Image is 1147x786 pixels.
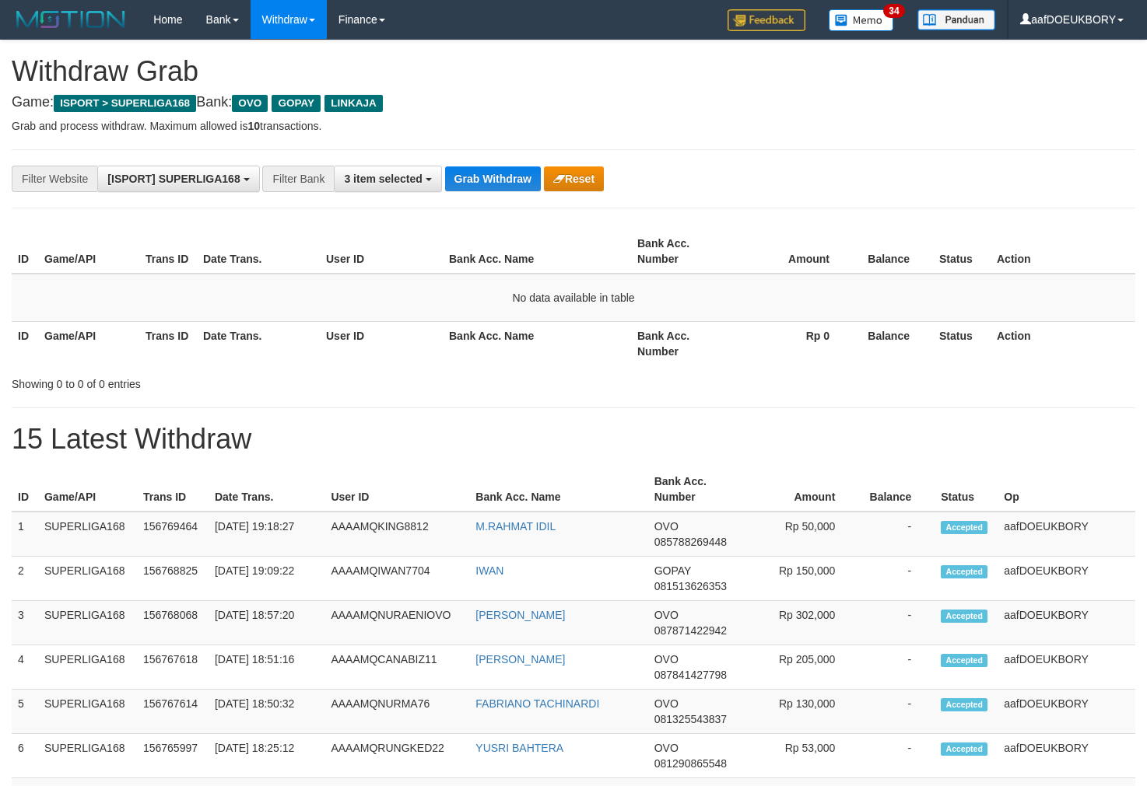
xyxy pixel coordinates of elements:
th: Trans ID [139,229,197,274]
th: Date Trans. [197,229,320,274]
td: 3 [12,601,38,645]
td: SUPERLIGA168 [38,645,137,690]
td: 5 [12,690,38,734]
span: 3 item selected [344,173,422,185]
td: [DATE] 18:51:16 [209,645,325,690]
td: [DATE] 18:57:20 [209,601,325,645]
strong: 10 [247,120,260,132]
span: OVO [654,520,679,533]
td: - [858,645,935,690]
span: OVO [654,609,679,621]
td: - [858,557,935,601]
span: Copy 081513626353 to clipboard [654,580,727,592]
span: Accepted [941,521,987,534]
td: aafDOEUKBORY [998,601,1135,645]
span: 34 [883,4,904,18]
td: - [858,734,935,778]
a: [PERSON_NAME] [475,609,565,621]
td: Rp 53,000 [745,734,859,778]
span: OVO [654,742,679,754]
div: Showing 0 to 0 of 0 entries [12,370,466,392]
td: Rp 150,000 [745,557,859,601]
td: AAAAMQIWAN7704 [324,557,469,601]
th: Balance [853,321,933,365]
img: Feedback.jpg [728,9,805,31]
img: MOTION_logo.png [12,8,130,31]
h1: Withdraw Grab [12,56,1135,87]
th: Op [998,467,1135,512]
h1: 15 Latest Withdraw [12,424,1135,455]
td: aafDOEUKBORY [998,645,1135,690]
td: aafDOEUKBORY [998,557,1135,601]
td: AAAAMQCANABIZ11 [324,645,469,690]
td: [DATE] 19:09:22 [209,557,325,601]
td: Rp 50,000 [745,512,859,557]
a: YUSRI BAHTERA [475,742,563,754]
th: Action [991,321,1135,365]
td: SUPERLIGA168 [38,601,137,645]
td: 156767618 [137,645,209,690]
span: Copy 081325543837 to clipboard [654,713,727,725]
th: Date Trans. [197,321,320,365]
td: - [858,512,935,557]
td: 1 [12,512,38,557]
th: Game/API [38,467,137,512]
a: [PERSON_NAME] [475,653,565,665]
td: - [858,601,935,645]
span: GOPAY [272,95,321,112]
td: 156769464 [137,512,209,557]
p: Grab and process withdraw. Maximum allowed is transactions. [12,118,1135,134]
th: Game/API [38,321,139,365]
th: Rp 0 [732,321,853,365]
th: Game/API [38,229,139,274]
th: Bank Acc. Number [648,467,745,512]
td: AAAAMQRUNGKED22 [324,734,469,778]
span: Accepted [941,742,987,756]
td: SUPERLIGA168 [38,690,137,734]
span: Copy 087871422942 to clipboard [654,624,727,637]
span: Copy 081290865548 to clipboard [654,757,727,770]
span: Accepted [941,565,987,578]
td: Rp 130,000 [745,690,859,734]
button: Grab Withdraw [445,166,541,191]
div: Filter Bank [262,166,334,192]
td: 6 [12,734,38,778]
span: Accepted [941,698,987,711]
span: OVO [654,653,679,665]
button: [ISPORT] SUPERLIGA168 [97,166,259,192]
td: AAAAMQNURMA76 [324,690,469,734]
span: LINKAJA [324,95,383,112]
th: Balance [853,229,933,274]
span: OVO [654,697,679,710]
td: - [858,690,935,734]
th: User ID [320,229,443,274]
th: User ID [324,467,469,512]
img: Button%20Memo.svg [829,9,894,31]
div: Filter Website [12,166,97,192]
td: Rp 205,000 [745,645,859,690]
td: 2 [12,557,38,601]
td: 156767614 [137,690,209,734]
td: aafDOEUKBORY [998,690,1135,734]
td: [DATE] 18:50:32 [209,690,325,734]
td: SUPERLIGA168 [38,512,137,557]
td: 156768068 [137,601,209,645]
th: Status [935,467,998,512]
td: [DATE] 18:25:12 [209,734,325,778]
span: Accepted [941,654,987,667]
th: User ID [320,321,443,365]
td: AAAAMQNURAENIOVO [324,601,469,645]
th: ID [12,467,38,512]
th: Balance [858,467,935,512]
span: Copy 087841427798 to clipboard [654,669,727,681]
th: ID [12,321,38,365]
span: GOPAY [654,564,691,577]
th: Bank Acc. Name [469,467,647,512]
span: ISPORT > SUPERLIGA168 [54,95,196,112]
th: Date Trans. [209,467,325,512]
button: 3 item selected [334,166,441,192]
span: Accepted [941,610,987,623]
td: aafDOEUKBORY [998,734,1135,778]
th: Amount [745,467,859,512]
th: Status [933,321,991,365]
